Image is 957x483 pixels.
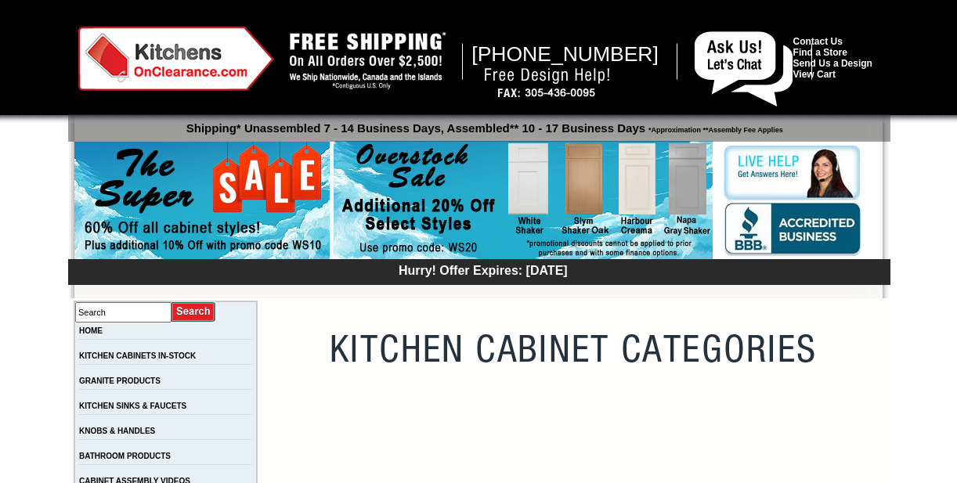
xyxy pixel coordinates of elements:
a: View Cart [793,69,836,80]
a: GRANITE PRODUCTS [79,377,161,385]
input: Submit [172,301,216,323]
a: Send Us a Design [793,58,872,69]
span: [PHONE_NUMBER] [471,42,659,66]
a: Contact Us [793,36,843,47]
img: Kitchens on Clearance Logo [78,27,274,91]
p: Shipping* Unassembled 7 - 14 Business Days, Assembled** 10 - 17 Business Days [76,114,890,135]
div: Hurry! Offer Expires: [DATE] [76,261,890,278]
a: KITCHEN SINKS & FAUCETS [79,402,186,410]
span: *Approximation **Assembly Fee Applies [645,122,783,134]
a: BATHROOM PRODUCTS [79,452,171,460]
a: Find a Store [793,47,847,58]
a: HOME [79,326,103,335]
a: KNOBS & HANDLES [79,427,155,435]
a: KITCHEN CABINETS IN-STOCK [79,351,196,360]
